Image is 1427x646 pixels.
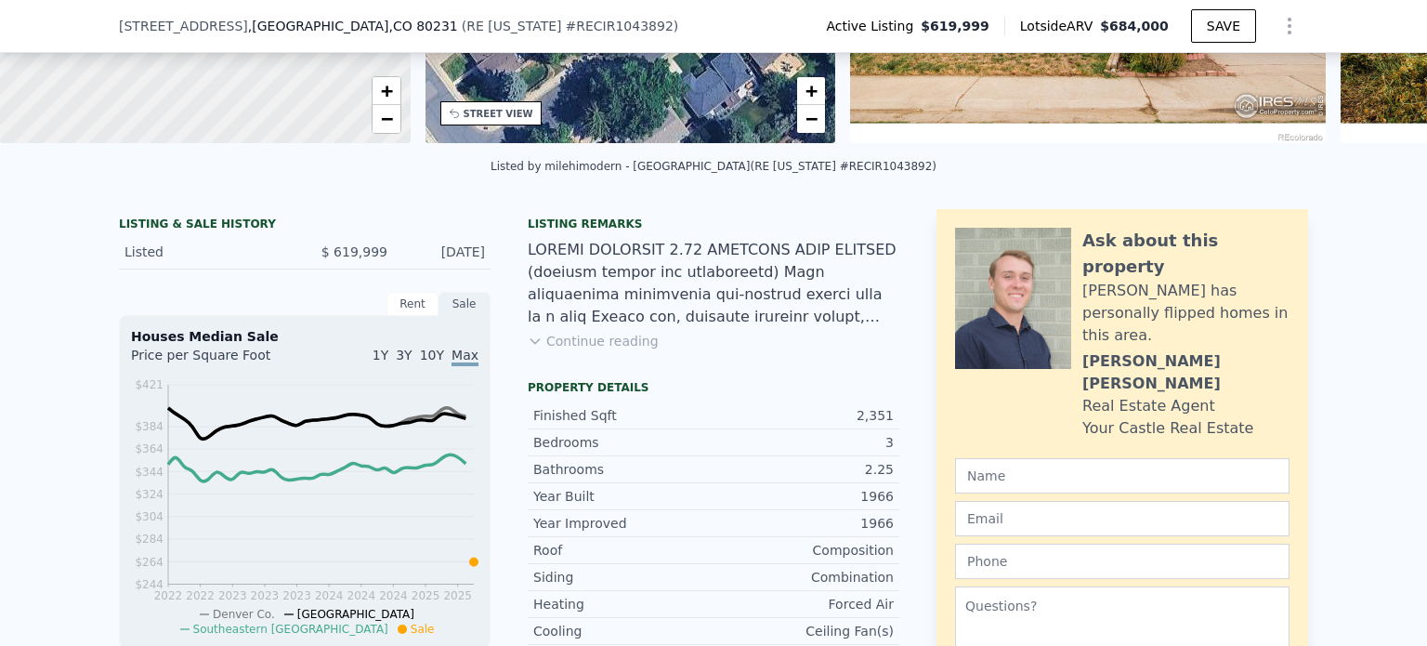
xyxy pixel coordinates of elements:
tspan: $284 [135,533,164,546]
div: Rent [386,292,439,316]
div: Sale [439,292,491,316]
div: Forced Air [713,595,894,613]
span: − [805,107,818,130]
div: Cooling [533,622,713,640]
button: SAVE [1191,9,1256,43]
span: Lotside ARV [1020,17,1100,35]
div: Combination [713,568,894,587]
tspan: 2023 [282,589,311,602]
div: 1966 [713,514,894,533]
span: 1Y [373,348,388,363]
div: LISTING & SALE HISTORY [119,217,491,235]
span: [STREET_ADDRESS] [119,17,248,35]
div: Houses Median Sale [131,327,478,346]
span: , CO 80231 [388,19,457,33]
button: Continue reading [528,332,659,350]
span: + [805,79,818,102]
tspan: $344 [135,466,164,479]
div: Year Improved [533,514,713,533]
span: + [380,79,392,102]
div: Composition [713,541,894,560]
tspan: 2024 [379,589,408,602]
div: 2.25 [713,460,894,479]
div: Listing remarks [528,217,899,231]
tspan: 2024 [347,589,376,602]
a: Zoom in [373,77,400,105]
div: Price per Square Foot [131,346,305,376]
span: [GEOGRAPHIC_DATA] [297,608,414,621]
div: Listed [124,243,290,261]
span: Max [452,348,478,366]
div: Bedrooms [533,433,713,452]
div: 2,351 [713,406,894,425]
input: Phone [955,544,1290,579]
tspan: $384 [135,420,164,433]
div: [PERSON_NAME] has personally flipped homes in this area. [1082,280,1290,347]
div: Listed by milehimodern - [GEOGRAPHIC_DATA] (RE [US_STATE] #RECIR1043892) [491,160,936,173]
div: STREET VIEW [464,107,533,121]
span: , [GEOGRAPHIC_DATA] [248,17,458,35]
span: 3Y [396,348,412,363]
tspan: $244 [135,578,164,591]
a: Zoom out [797,105,825,133]
div: Finished Sqft [533,406,713,425]
input: Name [955,458,1290,494]
a: Zoom out [373,105,400,133]
input: Email [955,501,1290,536]
div: 1966 [713,487,894,506]
span: $619,999 [921,17,989,35]
div: Year Built [533,487,713,506]
div: 3 [713,433,894,452]
span: # RECIR1043892 [566,19,674,33]
a: Zoom in [797,77,825,105]
div: Property details [528,380,899,395]
div: Siding [533,568,713,587]
button: Show Options [1271,7,1308,45]
div: Your Castle Real Estate [1082,417,1253,440]
div: Bathrooms [533,460,713,479]
div: Heating [533,595,713,613]
tspan: $364 [135,442,164,455]
span: 10Y [420,348,444,363]
div: Ask about this property [1082,228,1290,280]
tspan: $324 [135,488,164,501]
span: $684,000 [1100,19,1169,33]
span: RE [US_STATE] [466,19,561,33]
div: Roof [533,541,713,560]
span: $ 619,999 [321,244,387,259]
tspan: 2024 [315,589,344,602]
div: Ceiling Fan(s) [713,622,894,640]
div: [DATE] [402,243,485,261]
tspan: $264 [135,556,164,569]
tspan: 2025 [412,589,440,602]
div: Real Estate Agent [1082,395,1215,417]
span: Southeastern [GEOGRAPHIC_DATA] [193,623,388,636]
tspan: 2022 [154,589,183,602]
div: LOREMI DOLORSIT 2.72 AMETCONS ADIP ELITSED (doeiusm tempor inc utlaboreetd) Magn aliquaenima mini... [528,239,899,328]
div: ( ) [462,17,679,35]
tspan: 2022 [186,589,215,602]
span: Denver Co. [213,608,275,621]
span: − [380,107,392,130]
span: Active Listing [826,17,921,35]
tspan: 2023 [218,589,247,602]
span: Sale [411,623,435,636]
tspan: 2023 [251,589,280,602]
tspan: 2025 [443,589,472,602]
div: [PERSON_NAME] [PERSON_NAME] [1082,350,1290,395]
tspan: $304 [135,510,164,523]
tspan: $421 [135,378,164,391]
